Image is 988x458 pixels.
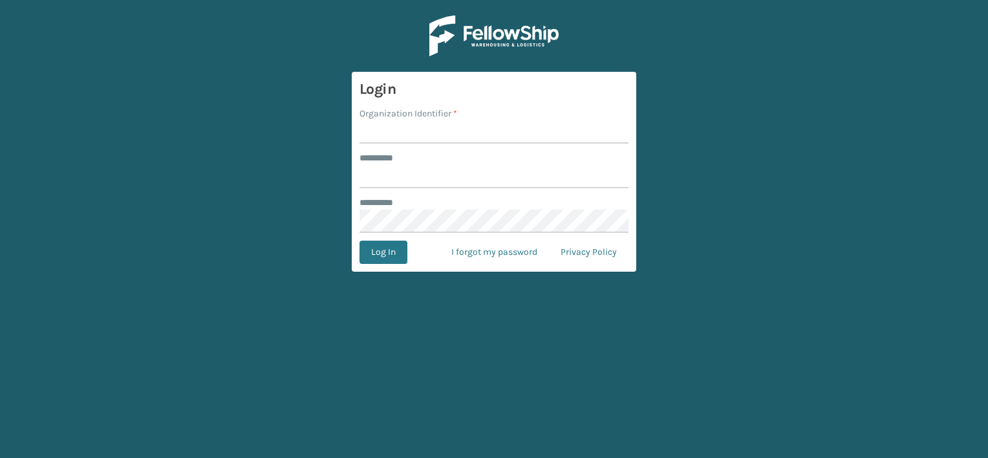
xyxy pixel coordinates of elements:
[360,80,628,99] h3: Login
[429,16,559,56] img: Logo
[549,241,628,264] a: Privacy Policy
[360,107,457,120] label: Organization Identifier
[440,241,549,264] a: I forgot my password
[360,241,407,264] button: Log In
